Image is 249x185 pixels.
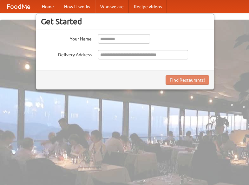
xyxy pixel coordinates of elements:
[0,0,37,13] a: FoodMe
[37,0,59,13] a: Home
[95,0,129,13] a: Who we are
[41,34,92,42] label: Your Name
[41,50,92,58] label: Delivery Address
[166,75,209,85] button: Find Restaurants!
[41,17,209,26] h3: Get Started
[129,0,167,13] a: Recipe videos
[59,0,95,13] a: How it works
